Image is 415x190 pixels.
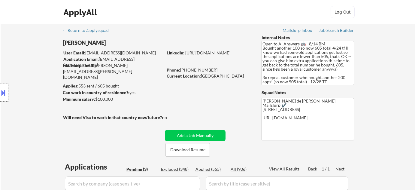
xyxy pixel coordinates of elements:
strong: Phone: [167,67,180,72]
div: no [162,115,179,121]
div: [GEOGRAPHIC_DATA] [167,73,252,79]
div: [PERSON_NAME] [63,39,186,47]
div: Next [335,166,345,172]
div: 1 / 1 [322,166,335,172]
div: Back [308,166,318,172]
div: Internal Notes [262,35,354,41]
button: Download Resume [165,143,210,157]
a: ← Return to /applysquad [62,28,114,34]
strong: Current Location: [167,73,201,78]
button: Log Out [331,6,355,18]
div: Job Search Builder [319,28,354,32]
div: Squad Notes [262,90,354,96]
button: Add a Job Manually [165,130,226,141]
div: [EMAIL_ADDRESS][DOMAIN_NAME] [63,50,163,56]
div: ApplyAll [63,7,99,17]
div: Applications [65,163,124,170]
div: $100,000 [63,96,163,102]
div: [PERSON_NAME][EMAIL_ADDRESS][PERSON_NAME][DOMAIN_NAME] [63,63,163,80]
div: [PHONE_NUMBER] [167,67,252,73]
div: yes [63,90,161,96]
div: View All Results [269,166,301,172]
strong: Will need Visa to work in that country now/future?: [63,115,163,120]
div: ← Return to /applysquad [62,28,114,32]
a: Mailslurp Inbox [283,28,313,34]
div: 553 sent / 605 bought [63,83,163,89]
div: Excluded (348) [161,166,191,172]
a: [URL][DOMAIN_NAME] [185,50,230,55]
div: Pending (3) [126,166,156,172]
strong: LinkedIn: [167,50,184,55]
div: Applied (555) [195,166,226,172]
div: [EMAIL_ADDRESS][DOMAIN_NAME] [63,56,163,68]
div: Mailslurp Inbox [283,28,313,32]
div: All (906) [231,166,261,172]
a: Job Search Builder [319,28,354,34]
